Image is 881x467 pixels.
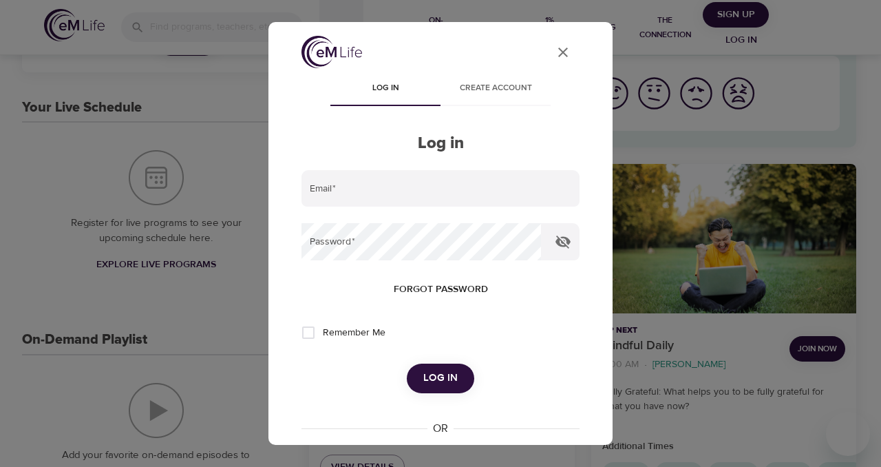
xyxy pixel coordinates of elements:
[301,134,580,154] h2: Log in
[323,326,385,340] span: Remember Me
[301,73,580,106] div: disabled tabs example
[423,369,458,387] span: Log in
[394,281,488,298] span: Forgot password
[301,36,362,68] img: logo
[546,36,580,69] button: close
[339,81,432,96] span: Log in
[407,364,474,393] button: Log in
[427,421,454,437] div: OR
[388,277,493,302] button: Forgot password
[449,81,542,96] span: Create account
